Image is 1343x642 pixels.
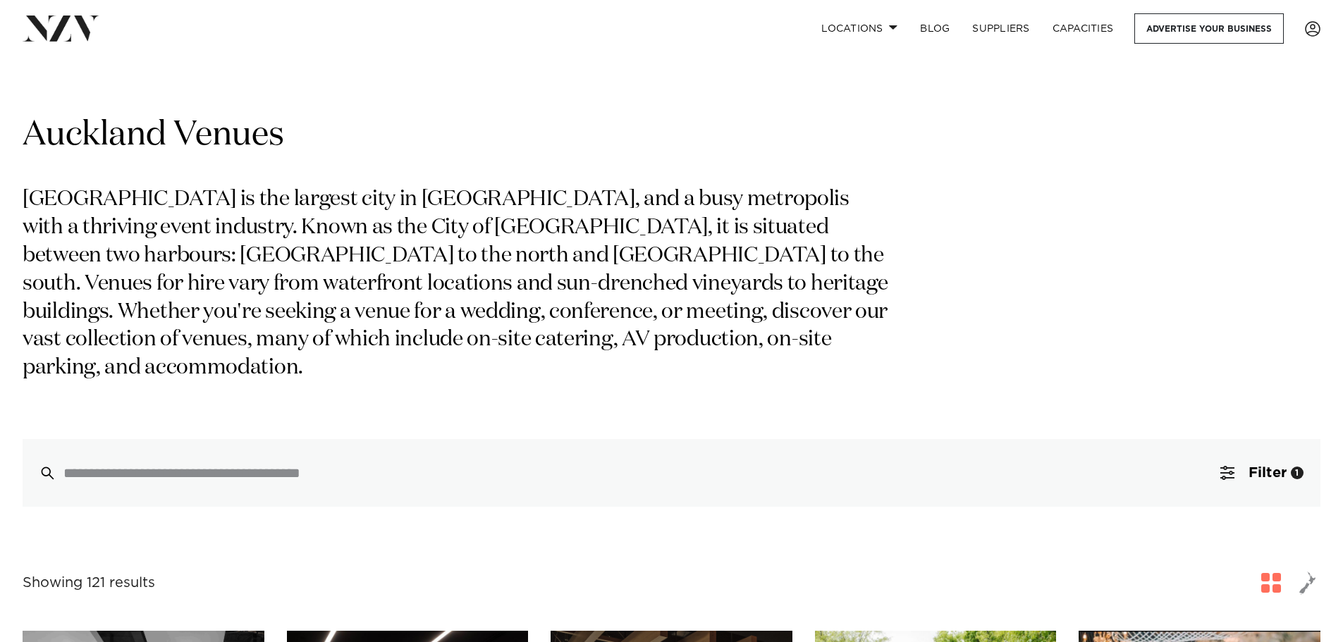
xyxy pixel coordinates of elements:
[1134,13,1284,44] a: Advertise your business
[961,13,1041,44] a: SUPPLIERS
[1249,466,1287,480] span: Filter
[909,13,961,44] a: BLOG
[23,186,894,383] p: [GEOGRAPHIC_DATA] is the largest city in [GEOGRAPHIC_DATA], and a busy metropolis with a thriving...
[1291,467,1304,479] div: 1
[23,16,99,41] img: nzv-logo.png
[23,113,1320,158] h1: Auckland Venues
[810,13,909,44] a: Locations
[23,572,155,594] div: Showing 121 results
[1041,13,1125,44] a: Capacities
[1203,439,1320,507] button: Filter1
